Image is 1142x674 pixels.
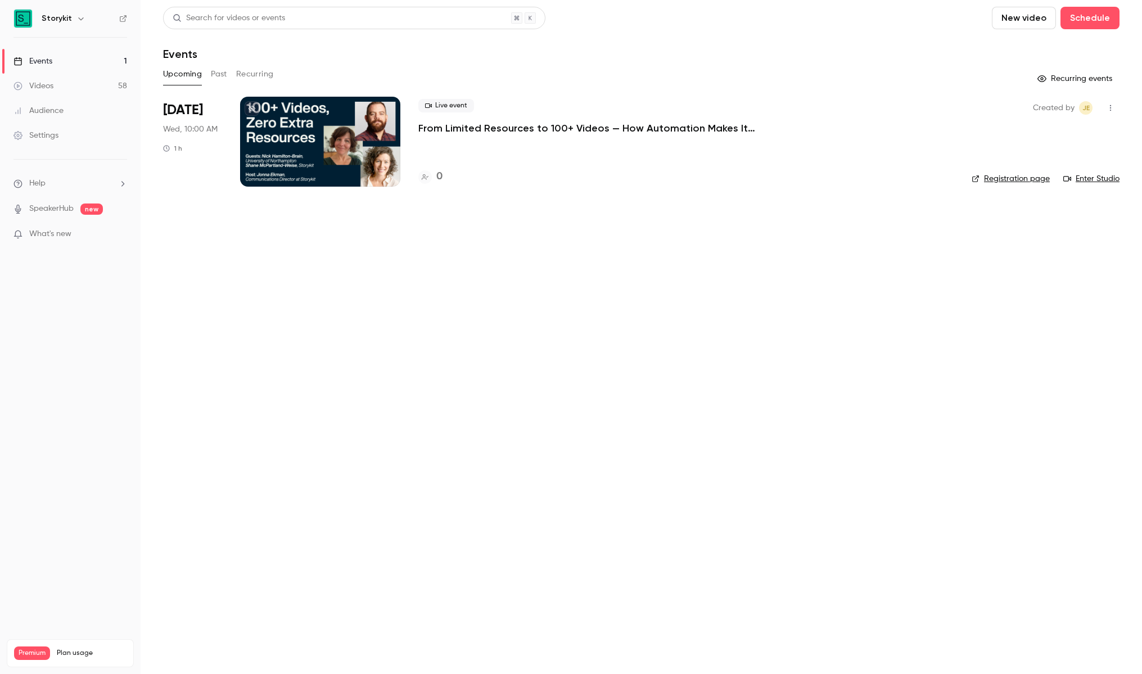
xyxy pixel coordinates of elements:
div: Search for videos or events [173,12,285,24]
span: Jonna Ekman [1079,101,1093,115]
div: Settings [13,130,58,141]
button: Upcoming [163,65,202,83]
img: Storykit [14,10,32,28]
span: Premium [14,646,50,660]
h1: Events [163,47,197,61]
button: Past [211,65,227,83]
span: Help [29,178,46,189]
div: Events [13,56,52,67]
button: Schedule [1060,7,1120,29]
button: Recurring [236,65,274,83]
span: Plan usage [57,649,127,658]
h4: 0 [436,169,443,184]
span: Wed, 10:00 AM [163,124,218,135]
span: Created by [1033,101,1075,115]
span: Live event [418,99,474,112]
a: From Limited Resources to 100+ Videos — How Automation Makes It Possible [418,121,756,135]
span: new [80,203,103,215]
div: 1 h [163,144,182,153]
a: SpeakerHub [29,203,74,215]
a: Registration page [972,173,1050,184]
h6: Storykit [42,13,72,24]
button: Recurring events [1032,70,1120,88]
div: Audience [13,105,64,116]
iframe: Noticeable Trigger [114,229,127,239]
div: Oct 22 Wed, 10:00 AM (Europe/Stockholm) [163,97,222,187]
li: help-dropdown-opener [13,178,127,189]
div: Videos [13,80,53,92]
span: JE [1082,101,1090,115]
span: What's new [29,228,71,240]
a: Enter Studio [1063,173,1120,184]
button: New video [992,7,1056,29]
a: 0 [418,169,443,184]
span: [DATE] [163,101,203,119]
